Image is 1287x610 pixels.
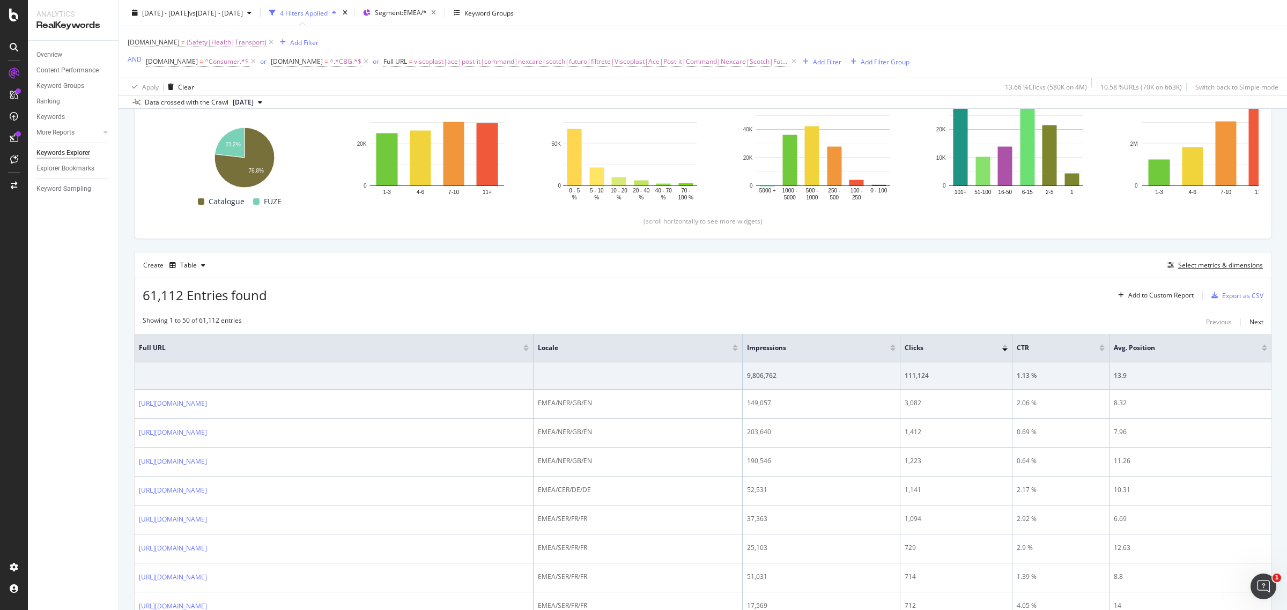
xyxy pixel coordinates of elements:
span: [DATE] - [DATE] [142,8,189,17]
div: EMEA/NER/GB/EN [538,456,738,466]
span: Clicks [905,343,986,353]
a: Keyword Sampling [36,183,111,195]
div: 8.8 [1114,572,1267,582]
div: Overview [36,49,62,61]
span: = [199,57,203,66]
svg: A chart. [546,96,714,202]
button: Add Filter [276,36,319,49]
span: 2025 Jul. 27th [233,98,254,107]
span: FUZE [264,195,282,208]
div: 2.06 % [1017,398,1105,408]
div: 7.96 [1114,427,1267,437]
div: A chart. [739,96,907,202]
div: More Reports [36,127,75,138]
div: 37,363 [747,514,896,524]
div: Keyword Sampling [36,183,91,195]
span: [DOMAIN_NAME] [146,57,198,66]
span: Segment: EMEA/* [375,8,427,17]
button: or [260,56,267,66]
div: A chart. [933,96,1100,202]
button: Clear [164,78,194,95]
span: ≠ [181,38,185,47]
div: Keyword Groups [464,8,514,17]
a: [URL][DOMAIN_NAME] [139,456,207,467]
text: 51-100 [974,189,992,195]
div: 1,412 [905,427,1008,437]
span: Full URL [383,57,407,66]
span: vs [DATE] - [DATE] [189,8,243,17]
svg: A chart. [353,96,521,202]
text: 7-10 [1221,189,1231,195]
span: = [324,57,328,66]
div: Next [1249,317,1263,326]
text: 40 - 70 [655,188,672,194]
div: Keywords Explorer [36,147,90,159]
div: Add Filter [813,57,841,66]
div: 13.66 % Clicks ( 580K on 4M ) [1005,82,1087,91]
div: Keyword Groups [36,80,84,92]
button: Select metrics & dimensions [1163,259,1263,272]
text: 20K [936,127,946,133]
div: Data crossed with the Crawl [145,98,228,107]
text: 0 [943,183,946,189]
div: 8.32 [1114,398,1267,408]
a: Keyword Groups [36,80,111,92]
text: 4-6 [417,189,425,195]
span: Catalogue [209,195,245,208]
div: Add Filter Group [861,57,909,66]
div: 190,546 [747,456,896,466]
iframe: Intercom live chat [1251,574,1276,599]
text: 11+ [1255,189,1264,195]
div: 203,640 [747,427,896,437]
div: Add to Custom Report [1128,292,1194,299]
button: Export as CSV [1207,287,1263,304]
div: 2.92 % [1017,514,1105,524]
div: 52,531 [747,485,896,495]
text: 40K [743,127,753,133]
div: Analytics [36,9,110,19]
span: = [409,57,412,66]
text: 500 [830,195,839,200]
span: [DOMAIN_NAME] [128,38,180,47]
div: Create [143,257,210,274]
div: Select metrics & dimensions [1178,261,1263,270]
div: AND [128,55,142,64]
div: 1.13 % [1017,371,1105,381]
text: 250 - [828,188,840,194]
div: Export as CSV [1222,291,1263,300]
span: CTR [1017,343,1083,353]
div: 51,031 [747,572,896,582]
div: Keywords [36,111,65,123]
text: 0 - 5 [569,188,580,194]
text: 5000 [784,195,796,200]
div: 2.9 % [1017,543,1105,553]
button: [DATE] - [DATE]vs[DATE] - [DATE] [128,4,256,21]
div: or [373,57,379,66]
text: 7-10 [448,189,459,195]
text: 1-3 [1155,189,1163,195]
text: 5 - 10 [590,188,604,194]
div: EMEA/NER/GB/EN [538,427,738,437]
text: 4-6 [1189,189,1197,195]
a: Content Performance [36,65,111,76]
span: (Safety|Health|Transport) [187,35,267,50]
div: 1,094 [905,514,1008,524]
text: 250 [852,195,861,200]
span: Impressions [747,343,875,353]
div: EMEA/SER/FR/FR [538,543,738,553]
button: Switch back to Simple mode [1191,78,1278,95]
text: 1-3 [383,189,391,195]
text: 6-15 [1022,189,1033,195]
text: 0 [1135,183,1138,189]
button: Add Filter [798,55,841,68]
div: Showing 1 to 50 of 61,112 entries [143,316,242,329]
div: Content Performance [36,65,99,76]
div: Explorer Bookmarks [36,163,94,174]
div: 149,057 [747,398,896,408]
span: 1 [1273,574,1281,582]
div: 9,806,762 [747,371,896,381]
div: 729 [905,543,1008,553]
button: AND [128,54,142,64]
button: Segment:EMEA/* [359,4,440,21]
